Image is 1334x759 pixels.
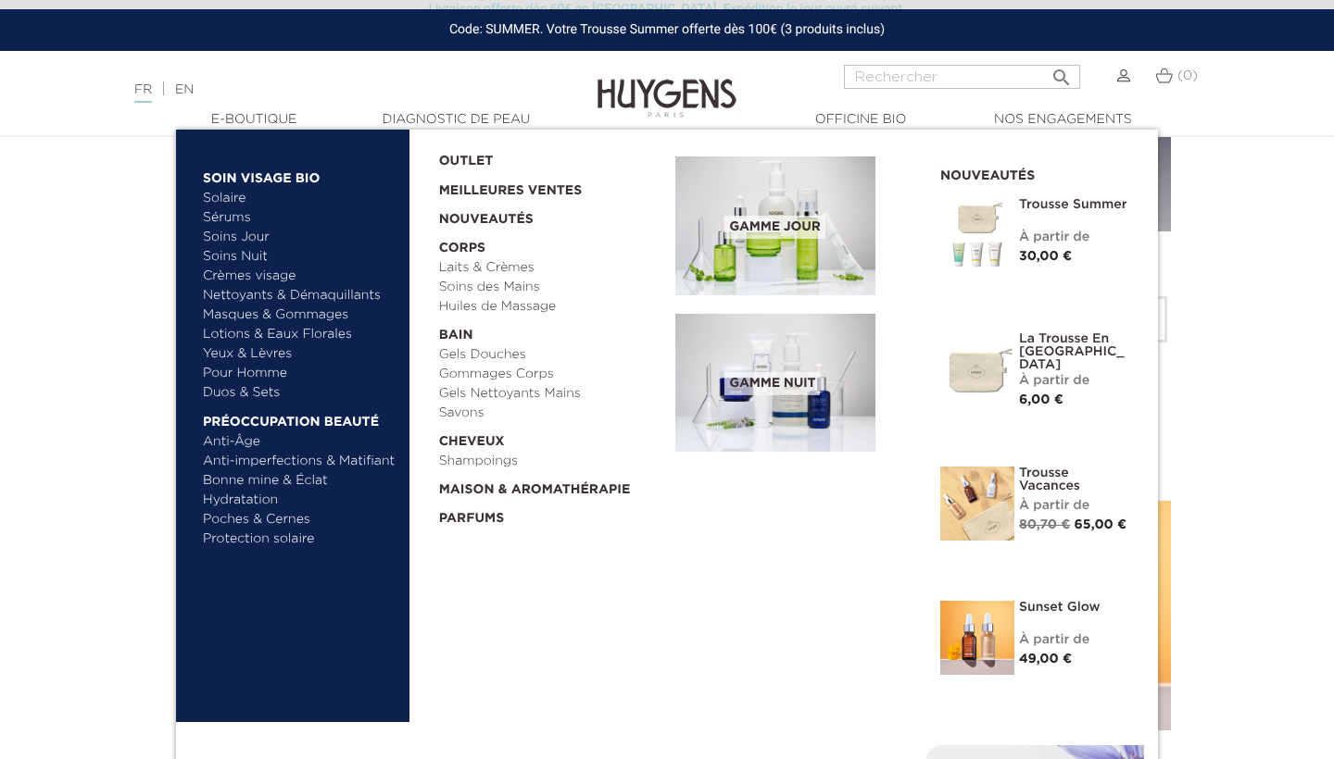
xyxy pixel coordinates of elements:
[203,208,396,228] a: Sérums
[1019,467,1130,492] a: Trousse Vacances
[203,325,396,344] a: Lotions & Eaux Florales
[439,500,663,529] a: Parfums
[203,189,396,208] a: Solaire
[1019,332,1130,371] a: La Trousse en [GEOGRAPHIC_DATA]
[439,278,663,297] a: Soins des Mains
[970,110,1155,130] a: Nos engagements
[203,286,396,305] a: Nettoyants & Démaquillants
[203,529,396,549] a: Protection solaire
[940,601,1014,675] img: Sunset glow- un teint éclatant
[439,201,663,230] a: Nouveautés
[203,491,396,510] a: Hydratation
[439,471,663,500] a: Maison & Aromathérapie
[1075,518,1127,531] span: 65,00 €
[203,159,396,189] a: Soin Visage Bio
[439,230,663,258] a: Corps
[1045,59,1078,84] button: 
[439,345,663,365] a: Gels Douches
[203,383,396,403] a: Duos & Sets
[675,156,912,295] a: Gamme jour
[203,305,396,325] a: Masques & Gommages
[1019,518,1070,531] span: 80,70 €
[203,471,396,491] a: Bonne mine & Éclat
[203,432,396,452] a: Anti-Âge
[161,110,346,130] a: E-Boutique
[1019,250,1072,263] span: 30,00 €
[768,110,953,130] a: Officine Bio
[1019,496,1130,516] div: À partir de
[1019,630,1130,650] div: À partir de
[1019,198,1130,211] a: Trousse Summer
[203,364,396,383] a: Pour Homme
[940,198,1014,272] img: Trousse Summer
[125,79,542,101] div: |
[203,267,396,286] a: Crèmes visage
[1019,653,1072,666] span: 49,00 €
[203,247,380,267] a: Soins Nuit
[203,344,396,364] a: Yeux & Lèvres
[439,423,663,452] a: Cheveux
[675,314,875,453] img: routine_nuit_banner.jpg
[439,452,663,471] a: Shampoings
[1019,371,1130,391] div: À partir de
[203,452,396,471] a: Anti-imperfections & Matifiant
[724,216,824,239] span: Gamme jour
[940,162,1130,184] h2: Nouveautés
[1051,61,1073,83] i: 
[940,332,1014,406] img: La Trousse en Coton
[134,83,152,103] a: FR
[1177,69,1198,82] span: (0)
[1019,228,1130,247] div: À partir de
[675,156,875,295] img: routine_jour_banner.jpg
[940,467,1014,541] img: La Trousse vacances
[844,65,1080,89] input: Rechercher
[363,110,548,130] a: Diagnostic de peau
[439,317,663,345] a: Bain
[203,228,396,247] a: Soins Jour
[203,403,396,432] a: Préoccupation beauté
[439,143,647,171] a: OUTLET
[439,171,647,201] a: Meilleures Ventes
[439,365,663,384] a: Gommages Corps
[439,404,663,423] a: Savons
[439,297,663,317] a: Huiles de Massage
[1019,393,1063,406] span: 6,00 €
[1019,601,1130,614] a: Sunset Glow
[203,510,396,529] a: Poches & Cernes
[724,372,820,395] span: Gamme nuit
[675,314,912,453] a: Gamme nuit
[175,83,194,96] a: EN
[439,258,663,278] a: Laits & Crèmes
[598,49,736,120] img: Huygens
[439,384,663,404] a: Gels Nettoyants Mains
